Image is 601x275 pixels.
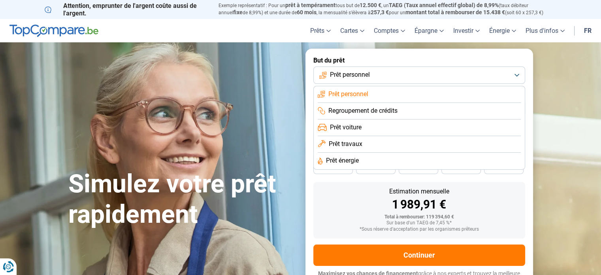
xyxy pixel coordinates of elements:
[410,19,448,42] a: Épargne
[410,166,427,171] span: 36 mois
[389,2,499,8] span: TAEG (Taux annuel effectif global) de 8,99%
[305,19,335,42] a: Prêts
[297,9,317,15] span: 60 mois
[320,227,519,232] div: *Sous réserve d'acceptation par les organismes prêteurs
[330,70,370,79] span: Prêt personnel
[360,2,381,8] span: 12.500 €
[68,169,296,230] h1: Simulez votre prêt rapidement
[320,214,519,220] div: Total à rembourser: 119 394,60 €
[495,166,512,171] span: 24 mois
[328,106,398,115] span: Regroupement de crédits
[45,2,209,17] p: Attention, emprunter de l'argent coûte aussi de l'argent.
[313,245,525,266] button: Continuer
[452,166,470,171] span: 30 mois
[324,166,342,171] span: 48 mois
[330,123,362,132] span: Prêt voiture
[233,9,243,15] span: fixe
[369,19,410,42] a: Comptes
[484,19,521,42] a: Énergie
[405,9,505,15] span: montant total à rembourser de 15.438 €
[448,19,484,42] a: Investir
[326,156,359,165] span: Prêt énergie
[320,188,519,195] div: Estimation mensuelle
[219,2,557,16] p: Exemple représentatif : Pour un tous but de , un (taux débiteur annuel de 8,99%) et une durée de ...
[9,25,98,37] img: TopCompare
[329,140,362,148] span: Prêt travaux
[335,19,369,42] a: Cartes
[579,19,596,42] a: fr
[320,199,519,211] div: 1 989,91 €
[371,9,389,15] span: 257,3 €
[313,57,525,64] label: But du prêt
[313,66,525,84] button: Prêt personnel
[320,220,519,226] div: Sur base d'un TAEG de 7,45 %*
[285,2,335,8] span: prêt à tempérament
[521,19,569,42] a: Plus d'infos
[367,166,384,171] span: 42 mois
[328,90,368,99] span: Prêt personnel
